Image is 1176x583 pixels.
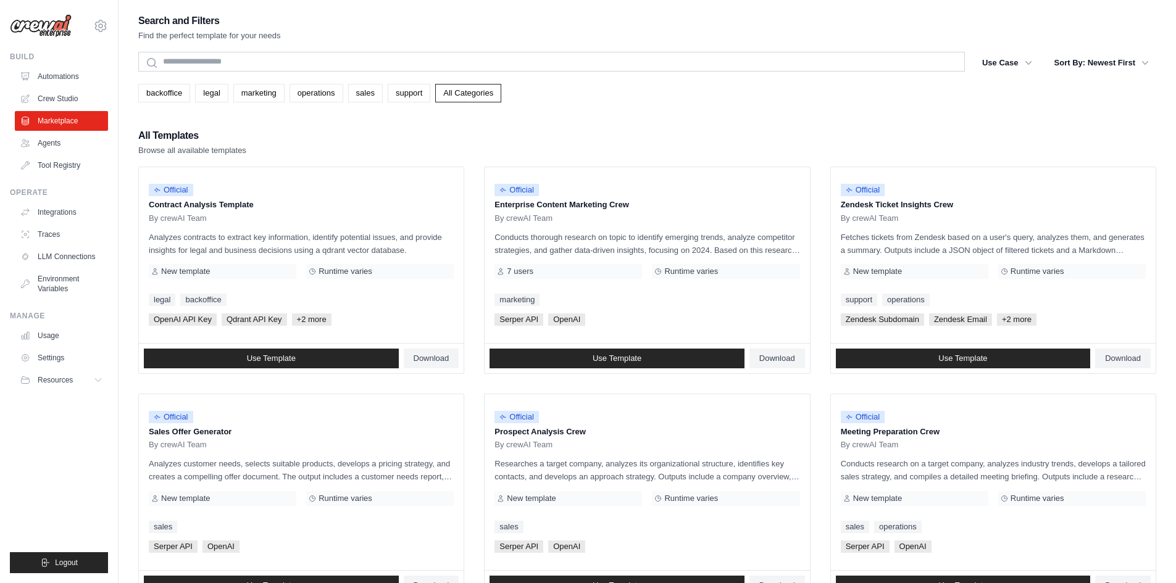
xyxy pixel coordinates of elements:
a: Use Template [144,349,399,368]
a: All Categories [435,84,501,102]
span: Runtime varies [319,494,372,503]
span: Official [149,411,193,423]
span: By crewAI Team [149,440,207,450]
button: Resources [15,370,108,390]
a: backoffice [138,84,190,102]
span: By crewAI Team [494,440,553,450]
p: Analyzes customer needs, selects suitable products, develops a pricing strategy, and creates a co... [149,457,454,483]
span: Download [414,354,449,363]
a: legal [195,84,228,102]
span: New template [161,267,210,276]
button: Sort By: Newest First [1047,52,1156,74]
div: Build [10,52,108,62]
span: +2 more [292,313,332,326]
span: Use Template [938,354,987,363]
span: Download [759,354,795,363]
a: Automations [15,67,108,86]
a: operations [874,521,922,533]
span: New template [853,494,902,503]
span: Use Template [247,354,296,363]
img: Logo [10,14,72,38]
span: Official [494,184,539,196]
a: Download [749,349,805,368]
span: Zendesk Subdomain [841,313,924,326]
a: Integrations [15,202,108,222]
span: Official [841,411,885,423]
a: Usage [15,326,108,345]
h2: Search and Filters [138,12,281,30]
span: New template [161,494,210,503]
a: Environment Variables [15,269,108,299]
a: marketing [233,84,285,102]
a: Agents [15,133,108,153]
p: Sales Offer Generator [149,426,454,438]
span: Runtime varies [1011,494,1064,503]
span: Zendesk Email [929,313,992,326]
button: Use Case [975,52,1040,74]
span: Runtime varies [319,267,372,276]
span: Serper API [494,313,543,326]
p: Conducts thorough research on topic to identify emerging trends, analyze competitor strategies, a... [494,231,799,257]
span: Download [1105,354,1141,363]
a: legal [149,294,175,306]
a: operations [882,294,930,306]
span: Runtime varies [664,494,718,503]
span: Official [841,184,885,196]
span: +2 more [997,313,1036,326]
p: Researches a target company, analyzes its organizational structure, identifies key contacts, and ... [494,457,799,483]
span: OpenAI [548,540,585,553]
span: Serper API [149,540,198,553]
p: Analyzes contracts to extract key information, identify potential issues, and provide insights fo... [149,231,454,257]
a: sales [149,521,177,533]
a: support [841,294,877,306]
p: Meeting Preparation Crew [841,426,1146,438]
span: Runtime varies [664,267,718,276]
a: LLM Connections [15,247,108,267]
a: marketing [494,294,540,306]
button: Logout [10,552,108,573]
p: Contract Analysis Template [149,199,454,211]
span: Serper API [841,540,890,553]
a: backoffice [180,294,226,306]
span: OpenAI API Key [149,313,217,326]
span: Resources [38,375,73,385]
h2: All Templates [138,127,246,144]
a: Traces [15,225,108,244]
a: Use Template [490,349,744,368]
p: Conducts research on a target company, analyzes industry trends, develops a tailored sales strate... [841,457,1146,483]
p: Prospect Analysis Crew [494,426,799,438]
span: By crewAI Team [841,213,899,223]
span: New template [853,267,902,276]
span: Qdrant API Key [222,313,287,326]
a: sales [841,521,869,533]
span: 7 users [507,267,533,276]
div: Operate [10,188,108,197]
a: Marketplace [15,111,108,131]
p: Browse all available templates [138,144,246,157]
span: Logout [55,558,78,568]
div: Manage [10,311,108,321]
a: Settings [15,348,108,368]
a: sales [348,84,383,102]
span: Official [494,411,539,423]
span: By crewAI Team [841,440,899,450]
span: By crewAI Team [494,213,553,223]
p: Fetches tickets from Zendesk based on a user's query, analyzes them, and generates a summary. Out... [841,231,1146,257]
span: OpenAI [548,313,585,326]
a: operations [290,84,343,102]
span: Official [149,184,193,196]
a: Crew Studio [15,89,108,109]
p: Zendesk Ticket Insights Crew [841,199,1146,211]
span: Runtime varies [1011,267,1064,276]
a: Tool Registry [15,155,108,175]
span: Use Template [593,354,641,363]
a: sales [494,521,523,533]
p: Enterprise Content Marketing Crew [494,199,799,211]
span: New template [507,494,556,503]
a: Download [404,349,459,368]
span: By crewAI Team [149,213,207,223]
a: Download [1095,349,1151,368]
span: OpenAI [895,540,932,553]
a: support [388,84,430,102]
span: Serper API [494,540,543,553]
